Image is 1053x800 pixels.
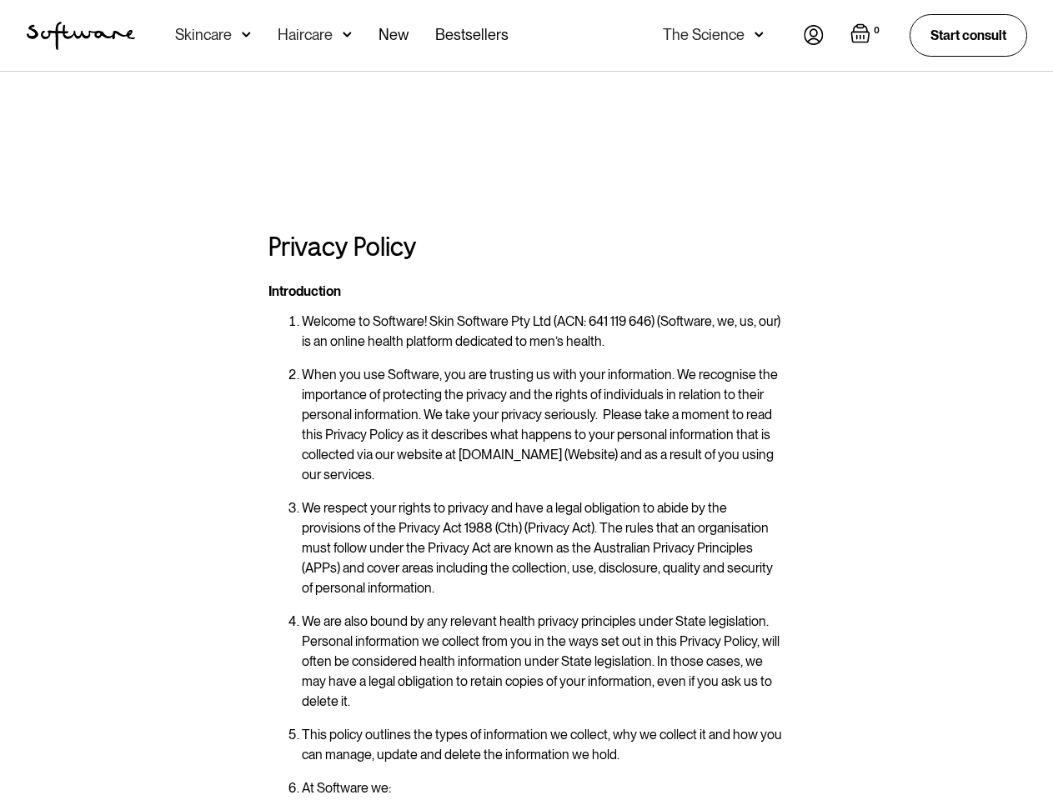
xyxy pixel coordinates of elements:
[175,23,232,46] div: Skincare
[278,23,333,46] div: Haircare
[302,725,785,765] li: This policy outlines the types of information we collect, why we collect it and how you can manag...
[302,778,785,798] li: At Software we:
[242,23,251,46] img: arrow down
[755,23,764,46] img: arrow down
[268,283,341,299] strong: Introduction
[910,14,1027,57] a: Start consult
[302,312,785,352] li: Welcome to Software! Skin Software Pty Ltd (ACN: 641 119 646) (Software, we, us, our) is an onlin...
[27,22,135,50] img: Software Logo
[870,23,883,38] div: 0
[302,365,785,485] li: When you use Software, you are trusting us with your information. We recognise the importance of ...
[663,23,745,46] div: The Science
[302,612,785,712] li: We are also bound by any relevant health privacy principles under State legislation. Personal inf...
[302,498,785,598] li: We respect your rights to privacy and have a legal obligation to abide by the provisions of the P...
[268,232,416,262] h2: Privacy Policy
[343,23,352,46] img: arrow down
[850,23,883,47] a: Open empty cart
[27,22,135,50] a: home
